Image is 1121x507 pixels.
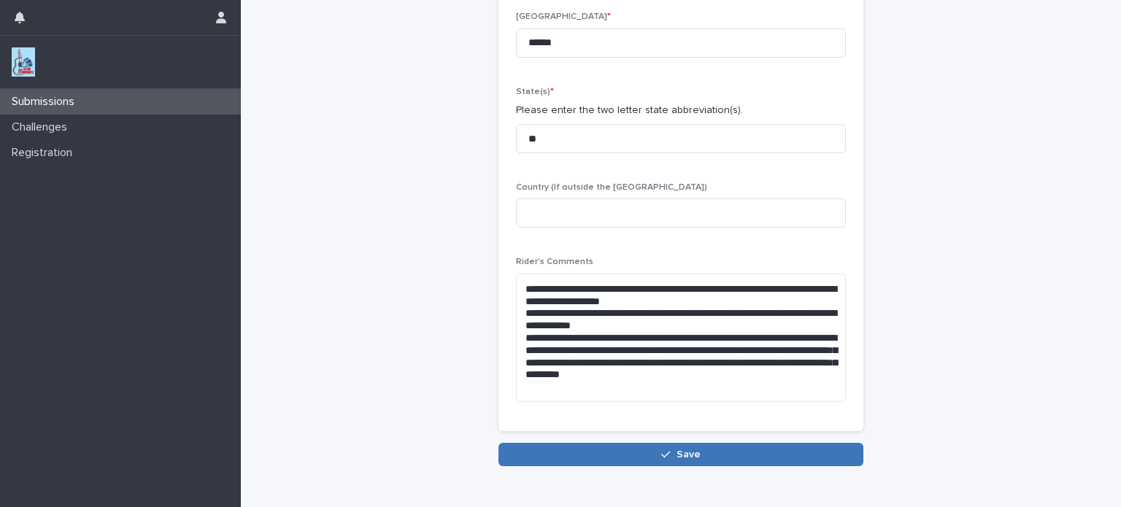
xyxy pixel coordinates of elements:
[516,258,593,266] span: Rider's Comments
[516,12,611,21] span: [GEOGRAPHIC_DATA]
[677,449,701,460] span: Save
[6,120,79,134] p: Challenges
[6,95,86,109] p: Submissions
[516,103,846,118] p: Please enter the two letter state abbreviation(s).
[516,88,554,96] span: State(s)
[6,146,84,160] p: Registration
[12,47,35,77] img: jxsLJbdS1eYBI7rVAS4p
[516,183,707,192] span: Country (If outside the [GEOGRAPHIC_DATA])
[498,443,863,466] button: Save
